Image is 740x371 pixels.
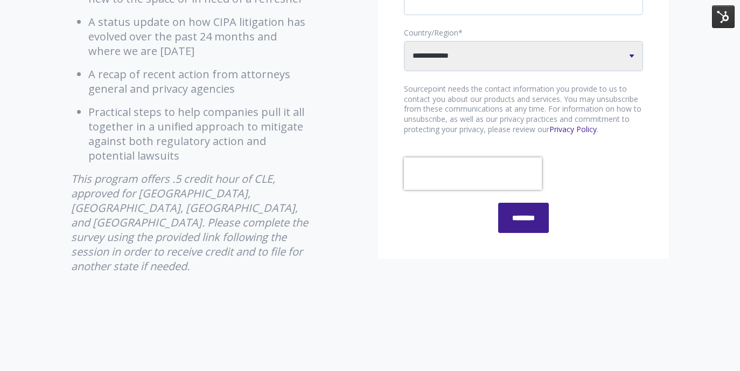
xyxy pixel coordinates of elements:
[712,5,735,28] img: HubSpot Tools Menu Toggle
[88,105,311,163] li: Practical steps to help companies pull it all together in a unified approach to mitigate against ...
[88,67,311,96] li: A recap of recent action from attorneys general and privacy agencies
[88,15,311,58] li: A status update on how CIPA litigation has evolved over the past 24 months and where we are [DATE]
[404,28,458,38] span: Country/Region
[404,157,542,190] iframe: reCAPTCHA
[404,84,643,135] p: Sourcepoint needs the contact information you provide to us to contact you about our products and...
[71,171,308,273] em: This program offers .5 credit hour of CLE, approved for [GEOGRAPHIC_DATA], [GEOGRAPHIC_DATA], [GE...
[549,124,597,134] a: Privacy Policy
